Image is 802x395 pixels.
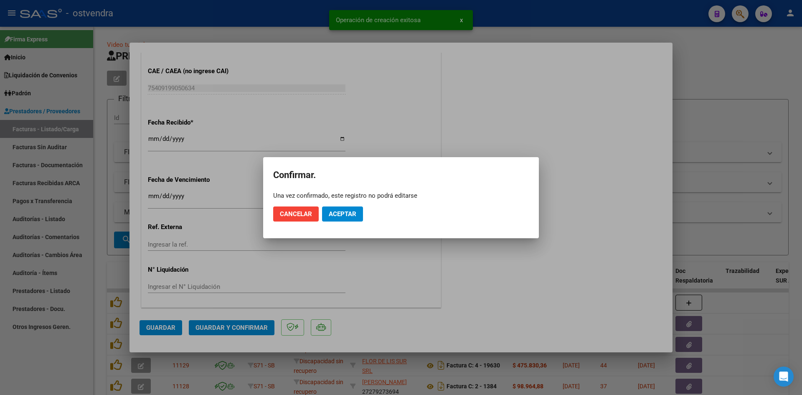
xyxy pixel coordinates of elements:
[774,367,794,387] div: Open Intercom Messenger
[273,167,529,183] h2: Confirmar.
[273,206,319,222] button: Cancelar
[329,210,356,218] span: Aceptar
[322,206,363,222] button: Aceptar
[273,191,529,200] div: Una vez confirmado, este registro no podrá editarse
[280,210,312,218] span: Cancelar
